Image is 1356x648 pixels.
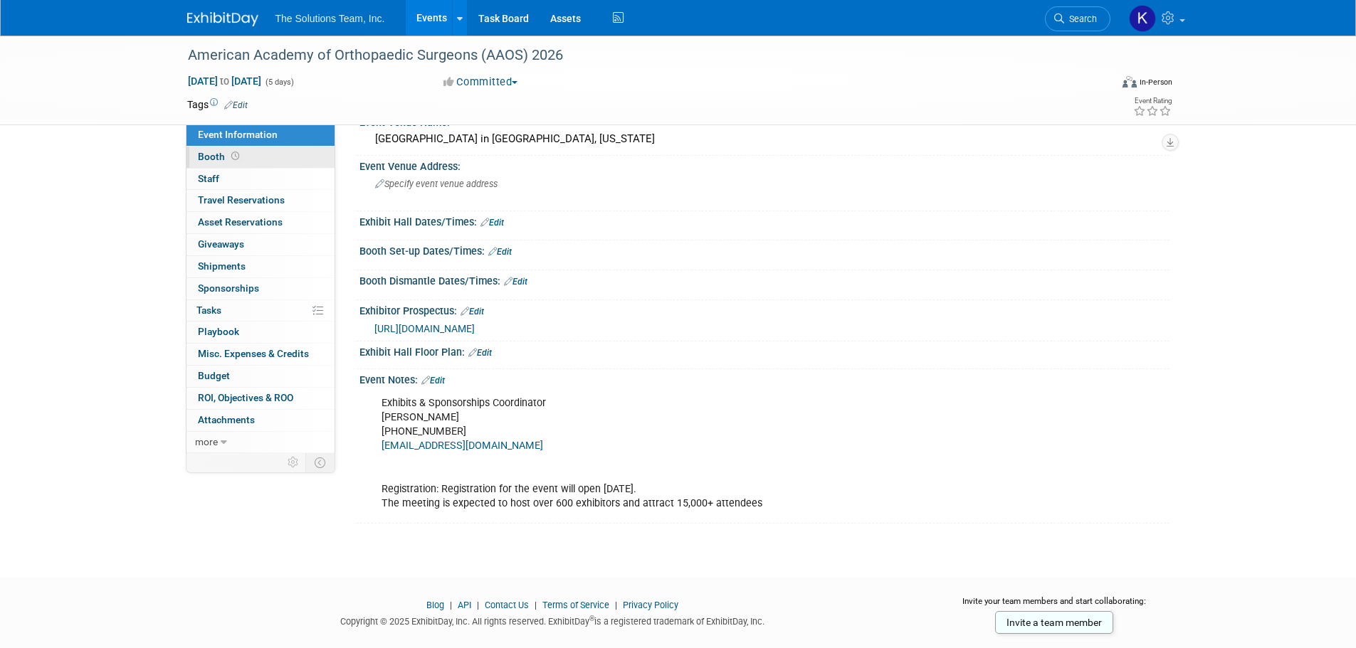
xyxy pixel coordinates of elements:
a: Misc. Expenses & Credits [186,344,335,365]
div: Exhibit Hall Dates/Times: [359,211,1170,230]
span: Booth not reserved yet [228,151,242,161]
span: [DATE] [DATE] [187,75,262,87]
span: more [195,436,218,447]
span: Staff [198,173,219,184]
span: Specify event venue address [375,179,498,189]
span: The Solutions Team, Inc. [275,13,385,24]
a: [EMAIL_ADDRESS][DOMAIN_NAME] [382,440,543,452]
div: Booth Dismantle Dates/Times: [359,270,1170,289]
a: Edit [480,218,504,228]
div: In-Person [1139,77,1172,87]
span: Sponsorships [198,282,259,294]
span: Budget [198,370,230,381]
a: Edit [468,348,492,358]
img: Format-Inperson.png [1123,76,1137,87]
a: Edit [421,376,445,386]
div: [GEOGRAPHIC_DATA] in [GEOGRAPHIC_DATA], [US_STATE] [370,128,1159,150]
a: Playbook [186,322,335,343]
a: Privacy Policy [623,600,678,610]
a: Search [1045,6,1110,31]
a: ROI, Objectives & ROO [186,388,335,409]
a: Edit [488,247,512,257]
div: Event Rating [1133,97,1172,105]
span: | [473,600,483,610]
div: Event Format [1026,74,1173,95]
a: Staff [186,169,335,190]
a: Event Information [186,124,335,146]
td: Toggle Event Tabs [305,453,335,472]
span: Asset Reservations [198,216,283,228]
span: Playbook [198,326,239,337]
a: Invite a team member [995,611,1113,634]
a: Edit [504,277,527,287]
a: Attachments [186,410,335,431]
span: Search [1064,14,1097,24]
a: Blog [426,600,444,610]
a: [URL][DOMAIN_NAME] [374,323,475,334]
sup: ® [589,615,594,622]
div: Invite your team members and start collaborating: [940,595,1170,617]
a: Edit [461,307,484,317]
div: Event Venue Address: [359,156,1170,174]
a: Sponsorships [186,278,335,299]
span: Tasks [196,304,221,316]
div: Copyright © 2025 ExhibitDay, Inc. All rights reserved. ExhibitDay is a registered trademark of Ex... [187,612,919,628]
div: Booth Set-up Dates/Times: [359,240,1170,259]
td: Personalize Event Tab Strip [281,453,306,472]
a: Edit [224,100,248,110]
a: Booth [186,147,335,168]
span: (5 days) [264,78,294,87]
span: Misc. Expenses & Credits [198,348,309,359]
div: Event Notes: [359,369,1170,388]
img: ExhibitDay [187,12,258,26]
span: Giveaways [198,238,244,250]
span: Event Information [198,129,278,140]
a: Shipments [186,256,335,277]
span: | [531,600,540,610]
a: Giveaways [186,234,335,255]
a: Travel Reservations [186,190,335,211]
td: Tags [187,97,248,112]
div: Exhibitor Prospectus: [359,300,1170,319]
a: Terms of Service [542,600,609,610]
a: API [458,600,471,610]
span: Booth [198,151,242,162]
button: Committed [438,75,523,90]
a: Asset Reservations [186,212,335,233]
span: to [218,75,231,87]
span: | [611,600,621,610]
img: Kaelon Harris [1129,5,1156,32]
div: Exhibits & Sponsorships Coordinator [PERSON_NAME] [PHONE_NUMBER] Registration: Registration for t... [372,389,1013,518]
div: American Academy of Orthopaedic Surgeons (AAOS) 2026 [183,43,1089,68]
span: ROI, Objectives & ROO [198,392,293,403]
a: Budget [186,366,335,387]
div: Exhibit Hall Floor Plan: [359,341,1170,360]
a: Contact Us [485,600,529,610]
a: Tasks [186,300,335,322]
a: more [186,432,335,453]
span: | [446,600,456,610]
span: Shipments [198,260,246,272]
span: Travel Reservations [198,194,285,206]
span: Attachments [198,414,255,425]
